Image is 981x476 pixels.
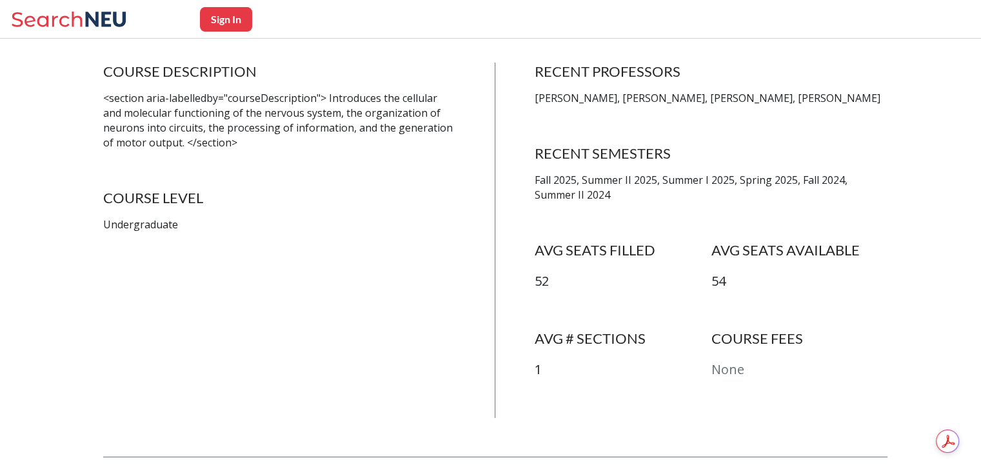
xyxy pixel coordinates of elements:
h4: AVG SEATS AVAILABLE [711,241,888,259]
h4: COURSE FEES [711,330,888,348]
button: Sign In [200,7,252,32]
h4: AVG # SECTIONS [535,330,711,348]
p: [PERSON_NAME], [PERSON_NAME], [PERSON_NAME], [PERSON_NAME] [535,91,888,106]
p: Undergraduate [103,217,457,232]
h4: RECENT PROFESSORS [535,63,888,81]
p: <section aria-labelledby="courseDescription"> Introduces the cellular and molecular functioning o... [103,91,457,150]
p: 52 [535,272,711,291]
p: Fall 2025, Summer II 2025, Summer I 2025, Spring 2025, Fall 2024, Summer II 2024 [535,173,888,203]
h4: COURSE DESCRIPTION [103,63,457,81]
h4: AVG SEATS FILLED [535,241,711,259]
h4: RECENT SEMESTERS [535,144,888,163]
p: 54 [711,272,888,291]
h4: COURSE LEVEL [103,189,457,207]
p: 1 [535,361,711,379]
p: None [711,361,888,379]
